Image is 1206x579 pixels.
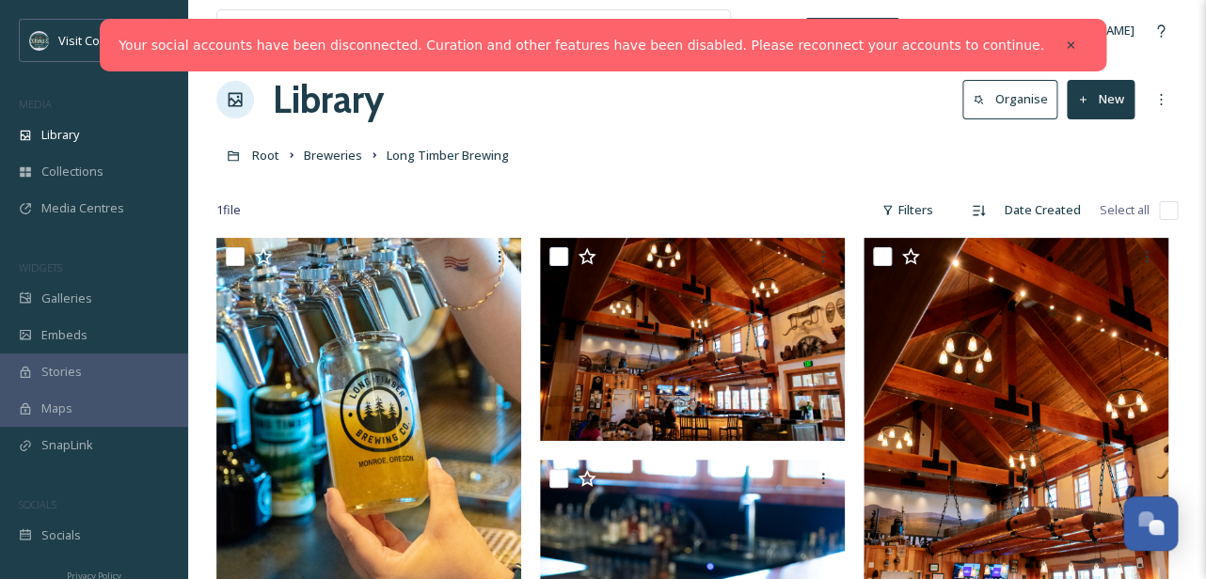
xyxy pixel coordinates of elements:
a: Library [273,71,384,128]
span: 1 file [216,201,241,219]
a: Organise [962,80,1067,118]
button: New [1067,80,1135,118]
img: visit-corvallis-badge-dark-blue-orange%281%29.png [30,31,49,50]
span: Root [252,147,279,164]
a: View all files [611,12,721,49]
input: Search your library [261,10,543,52]
span: Embeds [41,326,87,344]
span: SOCIALS [19,497,56,511]
span: Socials [41,526,81,544]
span: Galleries [41,289,92,307]
span: Stories [41,363,82,381]
a: Your social accounts have been disconnected. Curation and other features have been disabled. Plea... [119,36,1043,55]
a: Long Timber Brewing [387,144,509,166]
button: Open Chat [1123,496,1178,551]
span: Visit Corvallis [58,32,132,49]
div: Date Created [995,192,1090,228]
button: Organise [962,80,1057,118]
span: WIDGETS [19,260,62,274]
a: Breweries [304,144,362,166]
span: Library [41,126,79,144]
span: Collections [41,163,103,180]
div: Filters [872,192,943,228]
a: What's New [805,18,899,44]
a: [PERSON_NAME] [1010,12,1144,49]
span: Media Centres [41,199,124,217]
span: Breweries [304,147,362,164]
span: Select all [1100,201,1150,219]
a: Root [252,144,279,166]
span: SnapLink [41,436,93,454]
span: Maps [41,399,72,417]
img: Long Timber Brewing (6).jpg [540,238,845,441]
span: MEDIA [19,97,52,111]
span: Long Timber Brewing [387,147,509,164]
